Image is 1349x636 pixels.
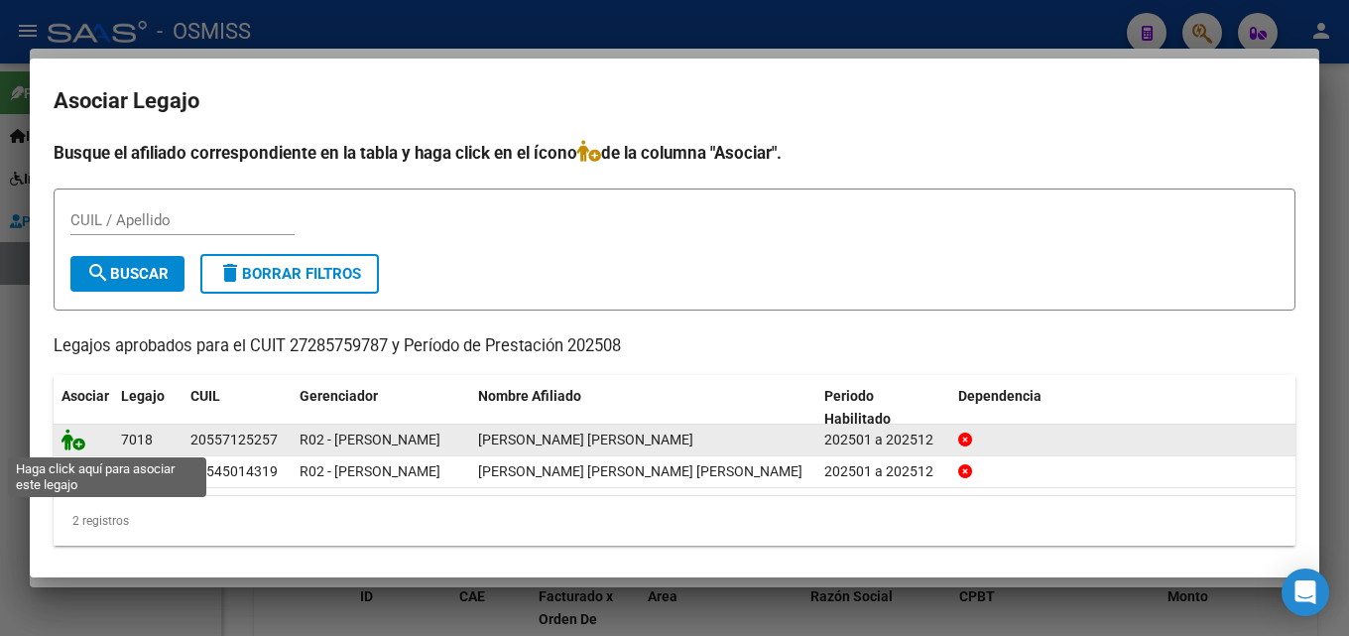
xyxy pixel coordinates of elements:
[70,256,184,292] button: Buscar
[824,388,891,427] span: Periodo Habilitado
[54,375,113,441] datatable-header-cell: Asociar
[190,429,278,451] div: 20557125257
[950,375,1296,441] datatable-header-cell: Dependencia
[816,375,950,441] datatable-header-cell: Periodo Habilitado
[54,496,1295,546] div: 2 registros
[218,265,361,283] span: Borrar Filtros
[292,375,470,441] datatable-header-cell: Gerenciador
[183,375,292,441] datatable-header-cell: CUIL
[958,388,1042,404] span: Dependencia
[54,334,1295,359] p: Legajos aprobados para el CUIT 27285759787 y Período de Prestación 202508
[300,432,440,447] span: R02 - [PERSON_NAME]
[121,463,153,479] span: 7017
[300,388,378,404] span: Gerenciador
[121,432,153,447] span: 7018
[190,460,278,483] div: 23545014319
[200,254,379,294] button: Borrar Filtros
[470,375,816,441] datatable-header-cell: Nombre Afiliado
[113,375,183,441] datatable-header-cell: Legajo
[121,388,165,404] span: Legajo
[1282,569,1329,616] div: Open Intercom Messenger
[86,265,169,283] span: Buscar
[61,388,109,404] span: Asociar
[824,460,942,483] div: 202501 a 202512
[300,463,440,479] span: R02 - [PERSON_NAME]
[824,429,942,451] div: 202501 a 202512
[190,388,220,404] span: CUIL
[478,432,693,447] span: OVIEDO ARIAS VALENTIN IGNACIO
[218,261,242,285] mat-icon: delete
[86,261,110,285] mat-icon: search
[478,463,802,479] span: OVIEDO ARIAS TOMAS OWEN
[478,388,581,404] span: Nombre Afiliado
[54,140,1295,166] h4: Busque el afiliado correspondiente en la tabla y haga click en el ícono de la columna "Asociar".
[54,82,1295,120] h2: Asociar Legajo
